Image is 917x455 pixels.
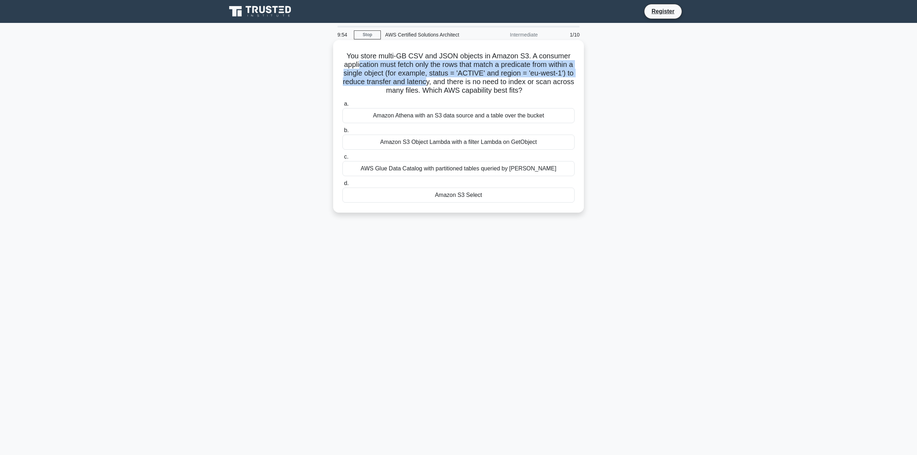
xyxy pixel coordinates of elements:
div: 1/10 [542,28,584,42]
a: Stop [354,30,381,39]
div: Intermediate [479,28,542,42]
div: Amazon S3 Object Lambda with a filter Lambda on GetObject [342,135,575,150]
span: a. [344,101,349,107]
a: Register [647,7,679,16]
span: b. [344,127,349,133]
div: 9:54 [333,28,354,42]
span: d. [344,180,349,186]
div: Amazon S3 Select [342,188,575,203]
div: Amazon Athena with an S3 data source and a table over the bucket [342,108,575,123]
div: AWS Glue Data Catalog with partitioned tables queried by [PERSON_NAME] [342,161,575,176]
div: AWS Certified Solutions Architect [381,28,479,42]
span: c. [344,154,348,160]
h5: You store multi-GB CSV and JSON objects in Amazon S3. A consumer application must fetch only the ... [342,52,575,95]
